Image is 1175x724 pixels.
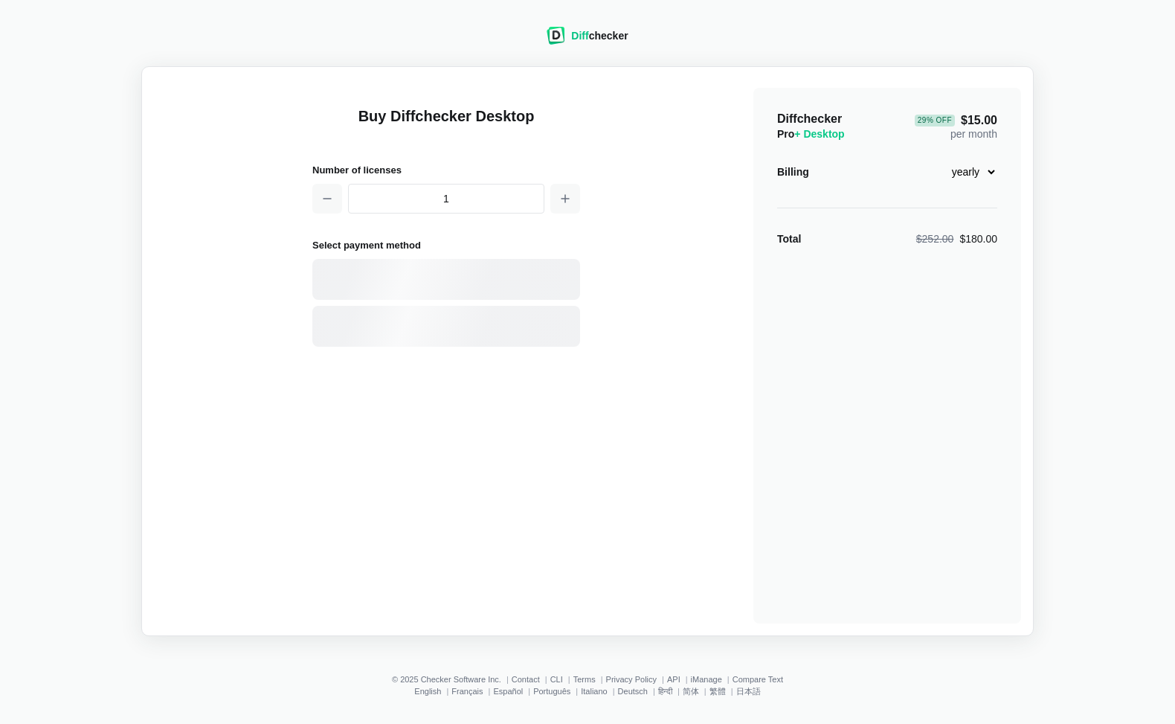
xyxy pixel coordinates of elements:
[915,115,955,126] div: 29 % Off
[493,687,523,696] a: Español
[915,112,997,141] div: per month
[618,687,648,696] a: Deutsch
[736,687,761,696] a: 日本語
[547,27,565,45] img: Diffchecker logo
[414,687,441,696] a: English
[683,687,699,696] a: 简体
[606,675,657,684] a: Privacy Policy
[312,162,580,178] h2: Number of licenses
[777,164,809,179] div: Billing
[794,128,844,140] span: + Desktop
[691,675,722,684] a: iManage
[348,184,544,214] input: 1
[777,128,845,140] span: Pro
[571,30,588,42] span: Diff
[533,687,570,696] a: Português
[658,687,672,696] a: हिन्दी
[550,675,563,684] a: CLI
[581,687,607,696] a: Italiano
[733,675,783,684] a: Compare Text
[392,675,512,684] li: © 2025 Checker Software Inc.
[547,35,628,47] a: Diffchecker logoDiffchecker
[512,675,540,684] a: Contact
[571,28,628,43] div: checker
[916,233,954,245] span: $252.00
[915,115,997,126] span: $15.00
[312,237,580,253] h2: Select payment method
[312,106,580,144] h1: Buy Diffchecker Desktop
[573,675,596,684] a: Terms
[777,233,801,245] strong: Total
[451,687,483,696] a: Français
[709,687,726,696] a: 繁體
[916,231,997,246] div: $180.00
[667,675,680,684] a: API
[777,112,842,125] span: Diffchecker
